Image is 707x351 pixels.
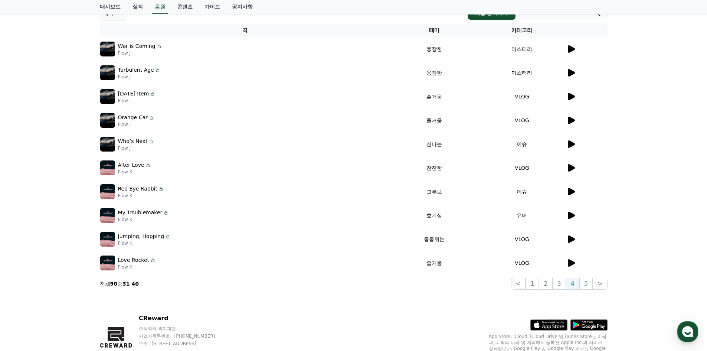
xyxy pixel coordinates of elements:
p: My Troublemaker [118,209,163,217]
td: 미스터리 [478,61,566,85]
td: 잔잔한 [390,156,478,180]
a: 대화 [49,235,96,254]
button: 5 [579,278,593,290]
p: Orange Car [118,114,148,121]
td: 즐거움 [390,108,478,132]
button: 2 [539,278,552,290]
strong: 31 [122,281,130,287]
span: 설정 [115,247,124,253]
td: 웅장한 [390,37,478,61]
td: 유머 [478,204,566,227]
td: 신나는 [390,132,478,156]
td: 미스터리 [478,37,566,61]
td: 이슈 [478,132,566,156]
button: 4 [566,278,579,290]
button: 3 [553,278,566,290]
img: music [100,208,115,223]
td: 호기심 [390,204,478,227]
img: music [100,256,115,270]
p: [DATE] Item [118,90,149,98]
img: music [100,65,115,80]
span: 홈 [23,247,28,253]
td: VLOG [478,156,566,180]
p: 전체 중 - [100,280,139,287]
strong: 40 [132,281,139,287]
img: music [100,232,115,247]
p: 주소 : [STREET_ADDRESS] [139,341,229,347]
img: music [100,89,115,104]
p: Flow J [118,121,154,127]
td: VLOG [478,108,566,132]
button: 1 [526,278,539,290]
p: Red Eye Rabbit [118,185,157,193]
td: 즐거움 [390,85,478,108]
p: 사업자등록번호 : [PHONE_NUMBER] [139,333,229,339]
img: music [100,184,115,199]
td: 즐거움 [390,251,478,275]
button: < [511,278,526,290]
img: music [100,113,115,128]
a: 설정 [96,235,143,254]
img: music [100,42,115,56]
p: Flow K [118,169,151,175]
span: 대화 [68,247,77,253]
th: 테마 [390,23,478,37]
p: CReward [139,314,229,323]
td: VLOG [478,85,566,108]
td: VLOG [478,251,566,275]
button: > [593,278,607,290]
td: 통통튀는 [390,227,478,251]
p: Flow J [118,145,154,151]
p: War is Coming [118,42,156,50]
p: After Love [118,161,144,169]
p: Flow J [118,74,161,80]
th: 카테고리 [478,23,566,37]
img: music [100,137,115,152]
th: 곡 [100,23,391,37]
td: 이슈 [478,180,566,204]
p: Flow K [118,217,169,222]
p: Love Rocket [118,256,150,264]
td: 웅장한 [390,61,478,85]
p: Flow K [118,240,171,246]
p: Turbulent Age [118,66,154,74]
p: Jumping, Hopping [118,233,164,240]
strong: 90 [110,281,117,287]
p: Flow K [118,193,164,199]
p: Who’s Next [118,137,148,145]
p: Flow K [118,264,156,270]
p: 주식회사 와이피랩 [139,326,229,332]
td: VLOG [478,227,566,251]
a: 홈 [2,235,49,254]
p: Flow J [118,98,156,104]
p: Flow J [118,50,162,56]
td: 그루브 [390,180,478,204]
img: music [100,160,115,175]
